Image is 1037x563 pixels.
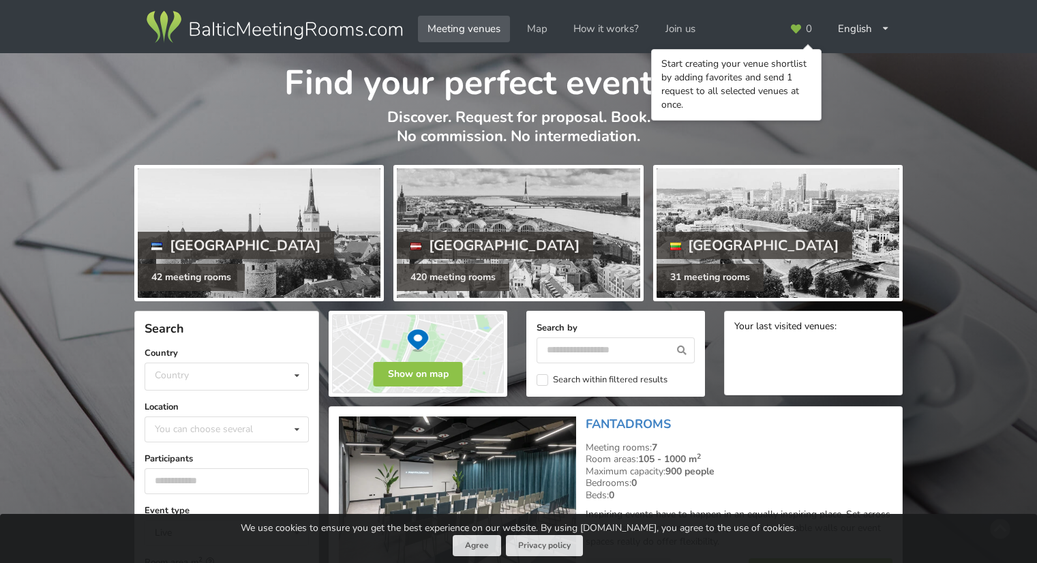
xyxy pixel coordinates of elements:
div: 420 meeting rooms [397,264,509,291]
div: [GEOGRAPHIC_DATA] [138,232,334,259]
div: [GEOGRAPHIC_DATA] [657,232,853,259]
img: Show on map [329,311,507,397]
button: Show on map [374,362,463,386]
a: How it works? [564,16,648,42]
a: [GEOGRAPHIC_DATA] 420 meeting rooms [393,165,643,301]
a: Join us [656,16,705,42]
div: 42 meeting rooms [138,264,245,291]
strong: 7 [652,441,657,454]
strong: 900 people [665,465,715,478]
a: FANTADROMS [586,416,671,432]
a: Map [517,16,557,42]
div: You can choose several [151,421,284,437]
label: Country [145,346,309,360]
strong: 0 [609,489,614,502]
div: [GEOGRAPHIC_DATA] [397,232,593,259]
sup: 2 [697,451,701,461]
div: Beds: [586,489,892,502]
p: Inspiring events have to happen in an equally inspiring place. Set across the floors, with interc... [586,508,892,549]
a: Meeting venues [418,16,510,42]
div: 31 meeting rooms [657,264,764,291]
strong: 0 [631,476,637,489]
div: Country [155,369,189,381]
label: Search within filtered results [537,374,667,386]
div: Your last visited venues: [734,321,892,334]
div: Bedrooms: [586,477,892,489]
div: English [828,16,899,42]
div: Room areas: [586,453,892,466]
label: Location [145,400,309,414]
a: Privacy policy [506,535,583,556]
h1: Find your perfect event space [134,53,903,105]
div: Start creating your venue shortlist by adding favorites and send 1 request to all selected venues... [661,57,811,112]
label: Participants [145,452,309,466]
label: Search by [537,321,695,335]
span: 0 [806,24,812,34]
strong: 105 - 1000 m [638,453,701,466]
a: [GEOGRAPHIC_DATA] 31 meeting rooms [653,165,903,301]
div: Meeting rooms: [586,442,892,454]
div: Maximum capacity: [586,466,892,478]
label: Event type [145,504,309,517]
img: Baltic Meeting Rooms [144,8,405,46]
p: Discover. Request for proposal. Book. No commission. No intermediation. [134,108,903,160]
button: Agree [453,535,501,556]
span: Search [145,320,184,337]
a: [GEOGRAPHIC_DATA] 42 meeting rooms [134,165,384,301]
